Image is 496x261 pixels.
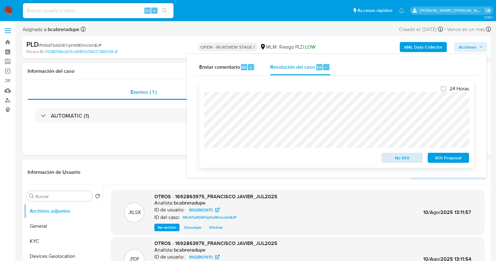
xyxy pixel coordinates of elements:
span: Enviar comentario [199,63,240,71]
a: 1692863975 [185,206,223,214]
h1: Información del caso [28,68,486,74]
span: Alt [145,8,150,13]
span: 10/Ago/2025 13:11:57 [423,209,471,216]
p: ID de usuario: [154,254,184,260]
span: ROI Proposal [432,153,465,162]
p: Analista: [154,200,173,206]
a: Notificaciones [399,8,404,13]
span: Eliminar [209,224,223,231]
span: - [444,25,446,34]
b: Person ID [26,49,44,55]
h1: Información de Usuario [28,169,80,175]
div: MLM [260,44,277,51]
span: Alt [317,64,322,70]
p: Analista: [154,247,173,253]
span: No ROI [386,153,419,162]
span: 24 Horas [450,86,469,92]
button: Volver al orden por defecto [95,194,100,200]
button: AML Data Collector [400,42,447,52]
button: No ROI [381,153,423,163]
span: # MGATbADi6YipHs9Emcnbh8JP [39,42,102,48]
button: General [24,219,103,234]
span: Descargar [184,224,201,231]
a: 1692863975 [185,253,223,261]
button: Archivos adjuntos [24,204,103,219]
span: Asignado a [23,26,79,33]
input: 24 Horas [441,86,446,91]
a: MGATbADi6YipHs9Emcnbh8JP [180,214,239,221]
span: Alt [242,64,247,70]
button: ROI Proposal [428,153,469,163]
span: OTROS - 1692863975_FRANCISCO JAVIER_JUL2025 [154,193,277,200]
span: r [325,64,327,70]
span: 1692863975 [189,206,213,214]
span: Ver archivo [157,224,176,231]
h6: bcabreradupe [174,200,205,206]
a: 01588198bd9361d9f806f38437386598 [45,49,117,55]
b: bcabreradupe [46,26,79,33]
p: ID del caso: [154,214,180,221]
button: Acciones [454,42,487,52]
b: PLD [26,39,39,49]
span: 1692863975 [189,253,213,261]
div: AUTOMATIC (1) [35,109,478,123]
span: Accesos rápidos [357,7,392,14]
button: Descargar [181,224,205,231]
span: s [153,8,155,13]
button: Ver archivo [154,224,179,231]
span: c [250,64,252,70]
span: Riesgo PLD: [279,44,316,51]
span: Eventos ( 1 ) [131,88,157,96]
span: OTROS - 1692863975_FRANCISCO JAVIER_JUL2025 [154,240,277,247]
span: Vence en un mes [447,26,485,33]
span: LOW [305,43,316,51]
input: Buscar usuario o caso... [23,7,173,15]
button: Eliminar [206,224,226,231]
p: ID de usuario: [154,207,184,213]
p: baltazar.cabreradupeyron@mercadolibre.com.mx [419,8,483,13]
span: Resolución del caso [270,63,315,71]
p: .XLSX [128,209,141,216]
h6: bcabreradupe [174,247,205,253]
span: MGATbADi6YipHs9Emcnbh8JP [183,214,237,221]
a: Salir [485,7,491,14]
b: AML Data Collector [404,42,442,52]
p: OPEN - IN REVIEW STAGE I [198,43,257,51]
button: search-icon [158,6,171,15]
button: Buscar [29,194,34,199]
div: Creado el: [DATE] [399,25,443,34]
span: Acciones [459,42,477,52]
button: KYC [24,234,103,249]
h3: AUTOMATIC (1) [51,112,89,119]
input: Buscar [35,194,90,199]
